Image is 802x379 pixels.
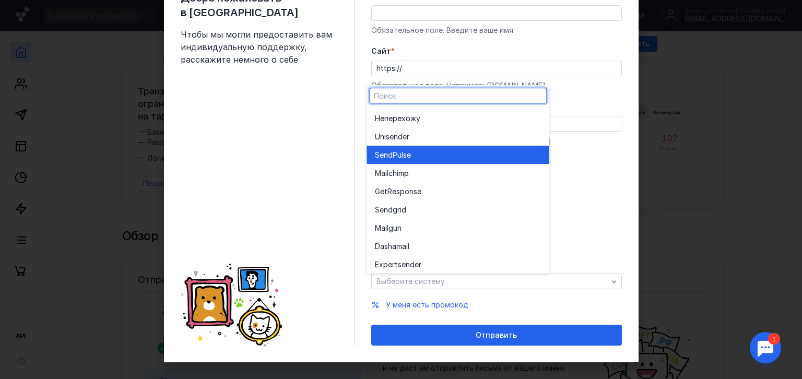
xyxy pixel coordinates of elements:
span: SendPuls [375,150,407,160]
button: Mailgun [367,219,549,237]
span: Sendgr [375,205,400,215]
span: Отправить [476,331,517,340]
span: Выберите систему [376,277,445,286]
button: Mailchimp [367,164,549,182]
div: grid [367,106,549,274]
div: Обязательное поле. Например: [DOMAIN_NAME] [371,80,622,91]
button: Unisender [367,127,549,146]
span: Ex [375,259,383,270]
div: Обязательное поле. Введите ваше имя [371,25,622,35]
button: Отправить [371,325,622,346]
span: Dashamai [375,241,408,252]
span: pertsender [383,259,421,270]
span: Mail [375,223,388,233]
span: gun [388,223,402,233]
span: Чтобы мы могли предоставить вам индивидуальную поддержку, расскажите немного о себе [181,28,337,66]
button: Sendgrid [367,200,549,219]
div: 1 [23,6,36,18]
span: Unisende [375,132,407,142]
span: e [407,150,411,160]
button: У меня есть промокод [386,300,468,310]
input: Поиск [370,88,546,103]
span: перехожу [384,113,420,124]
button: Выберите систему [371,274,622,289]
button: Неперехожу [367,109,549,127]
span: etResponse [380,186,421,197]
span: l [408,241,409,252]
span: У меня есть промокод [386,300,468,309]
span: r [407,132,409,142]
button: Expertsender [367,255,549,274]
button: SendPulse [367,146,549,164]
span: G [375,186,380,197]
span: id [400,205,406,215]
span: p [404,168,409,179]
span: Mailchim [375,168,404,179]
span: Не [375,113,384,124]
button: GetResponse [367,182,549,200]
span: Cайт [371,46,391,56]
button: Dashamail [367,237,549,255]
